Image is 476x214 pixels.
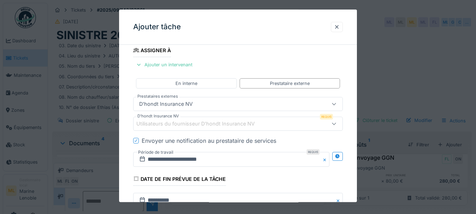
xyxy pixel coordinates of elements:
[335,193,343,208] button: Close
[320,114,333,120] div: Requis
[322,152,329,167] button: Close
[142,136,276,145] div: Envoyer une notification au prestataire de services
[133,23,181,31] h3: Ajouter tâche
[136,113,180,119] label: D'hondt Insurance NV
[133,174,226,186] div: Date de fin prévue de la tâche
[175,80,197,87] div: En interne
[137,148,174,156] label: Période de travail
[133,45,171,57] div: Assigner à
[136,93,179,99] label: Prestataires externes
[136,100,196,108] div: D'hondt Insurance NV
[307,149,320,155] div: Requis
[136,120,265,128] div: Utilisateurs du fournisseur D'hondt Insurance NV
[133,60,195,70] div: Ajouter un intervenant
[270,80,310,87] div: Prestataire externe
